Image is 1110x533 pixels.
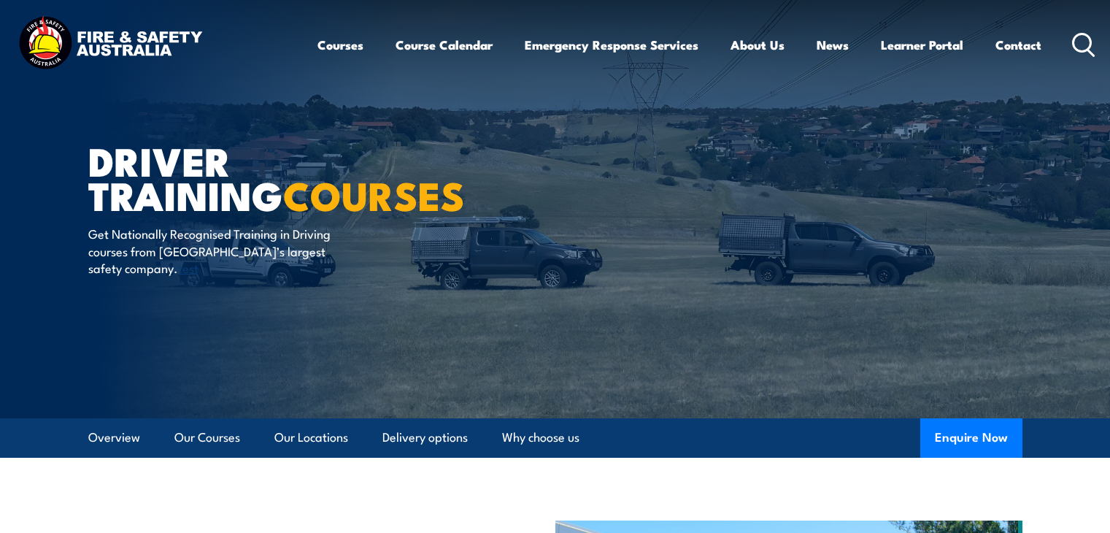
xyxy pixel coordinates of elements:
[274,418,348,457] a: Our Locations
[920,418,1022,458] button: Enquire Now
[283,164,465,224] strong: COURSES
[731,26,785,64] a: About Us
[88,418,140,457] a: Overview
[88,225,355,276] p: Get Nationally Recognised Training in Driving courses from [GEOGRAPHIC_DATA]’s largest safety com...
[317,26,363,64] a: Courses
[382,418,468,457] a: Delivery options
[396,26,493,64] a: Course Calendar
[502,418,579,457] a: Why choose us
[178,258,199,276] a: test
[881,26,963,64] a: Learner Portal
[995,26,1041,64] a: Contact
[817,26,849,64] a: News
[174,418,240,457] a: Our Courses
[88,143,449,211] h1: Driver Training
[525,26,698,64] a: Emergency Response Services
